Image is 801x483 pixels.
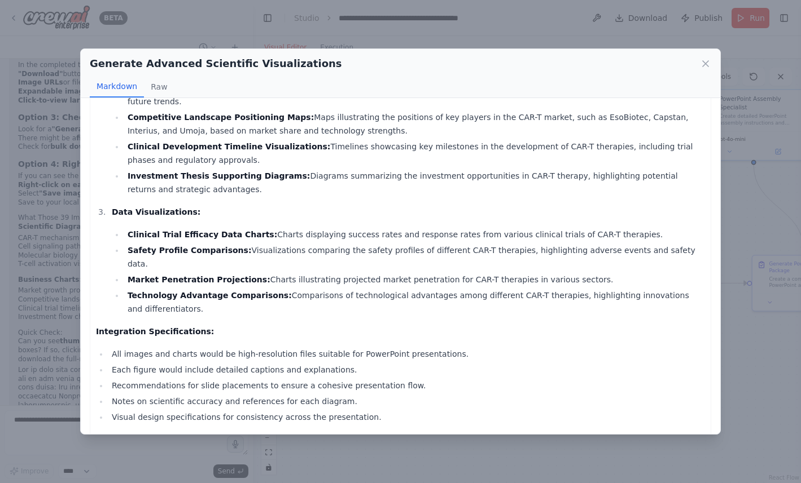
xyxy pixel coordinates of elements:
li: Visual design specifications for consistency across the presentation. [108,410,705,424]
li: Charts displaying success rates and response rates from various clinical trials of CAR-T therapies. [124,228,705,241]
li: All images and charts would be high-resolution files suitable for PowerPoint presentations. [108,347,705,361]
li: Diagrams summarizing the investment opportunities in CAR-T therapy, highlighting potential return... [124,169,705,196]
button: Raw [144,76,174,98]
strong: Competitive Landscape Positioning Maps: [128,113,314,122]
li: Comparisons of technological advantages among different CAR-T therapies, highlighting innovations... [124,289,705,316]
p: This comprehensive collection of visualizations would enhance the presentation narrative and prov... [96,433,705,460]
li: Each figure would include detailed captions and explanations. [108,363,705,376]
li: Notes on scientific accuracy and references for each diagram. [108,395,705,408]
li: Timelines showcasing key milestones in the development of CAR-T therapies, including trial phases... [124,140,705,167]
li: Charts illustrating projected market penetration for CAR-T therapies in various sectors. [124,273,705,286]
button: Markdown [90,76,144,98]
strong: Safety Profile Comparisons: [128,246,252,255]
strong: Clinical Trial Efficacy Data Charts: [128,230,277,239]
li: Recommendations for slide placements to ensure a cohesive presentation flow. [108,379,705,392]
strong: Investment Thesis Supporting Diagrams: [128,171,310,180]
li: Visualizations comparing the safety profiles of different CAR-T therapies, highlighting adverse e... [124,243,705,271]
strong: Data Visualizations: [112,207,200,216]
strong: Clinical Development Timeline Visualizations: [128,142,331,151]
h2: Generate Advanced Scientific Visualizations [90,56,342,72]
li: Maps illustrating the positions of key players in the CAR-T market, such as EsoBiotec, Capstan, I... [124,110,705,138]
strong: Integration Specifications: [96,327,215,336]
strong: Technology Advantage Comparisons: [128,291,292,300]
strong: Market Penetration Projections: [128,275,270,284]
